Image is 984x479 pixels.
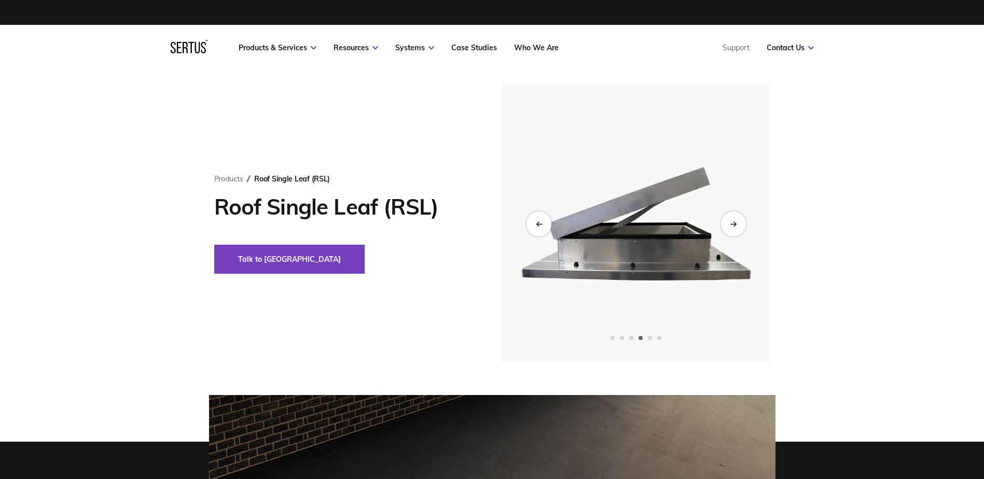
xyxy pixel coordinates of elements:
[514,43,559,52] a: Who We Are
[214,245,365,274] button: Talk to [GEOGRAPHIC_DATA]
[657,336,661,340] span: Go to slide 6
[797,359,984,479] iframe: Chat Widget
[451,43,497,52] a: Case Studies
[214,194,471,220] h1: Roof Single Leaf (RSL)
[648,336,652,340] span: Go to slide 5
[214,174,243,184] a: Products
[620,336,624,340] span: Go to slide 2
[629,336,633,340] span: Go to slide 3
[334,43,378,52] a: Resources
[611,336,615,340] span: Go to slide 1
[721,212,746,236] div: Next slide
[395,43,434,52] a: Systems
[767,43,814,52] a: Contact Us
[526,212,551,236] div: Previous slide
[239,43,316,52] a: Products & Services
[723,43,750,52] a: Support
